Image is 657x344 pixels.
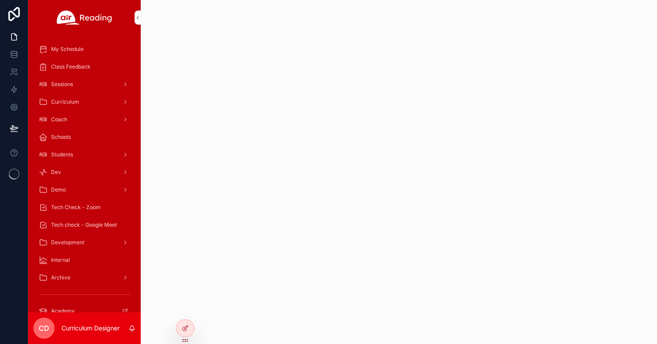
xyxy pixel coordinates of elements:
span: Archive [51,274,70,281]
span: CD [39,323,49,333]
span: Tech check - Google Meet [51,221,117,228]
a: Tech Check - Zoom [33,199,135,215]
a: Demo [33,182,135,198]
a: Dev [33,164,135,180]
a: Academy [33,303,135,319]
span: Schools [51,134,71,141]
span: Sessions [51,81,73,88]
p: Curriculum Designer [62,324,120,333]
a: Sessions [33,76,135,92]
a: Tech check - Google Meet [33,217,135,233]
span: Academy [51,308,75,315]
span: Tech Check - Zoom [51,204,101,211]
span: Demo [51,186,66,193]
span: Development [51,239,84,246]
a: Students [33,147,135,163]
span: Dev [51,169,61,176]
a: Curriculum [33,94,135,110]
span: Curriculum [51,98,79,105]
a: Internal [33,252,135,268]
a: Class Feedback [33,59,135,75]
img: App logo [57,11,112,25]
span: My Schedule [51,46,84,53]
span: Class Feedback [51,63,91,70]
a: Development [33,235,135,250]
span: Students [51,151,73,158]
a: Coach [33,112,135,127]
span: Coach [51,116,67,123]
div: scrollable content [28,35,141,312]
a: Archive [33,270,135,286]
a: Schools [33,129,135,145]
span: Internal [51,257,70,264]
a: My Schedule [33,41,135,57]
